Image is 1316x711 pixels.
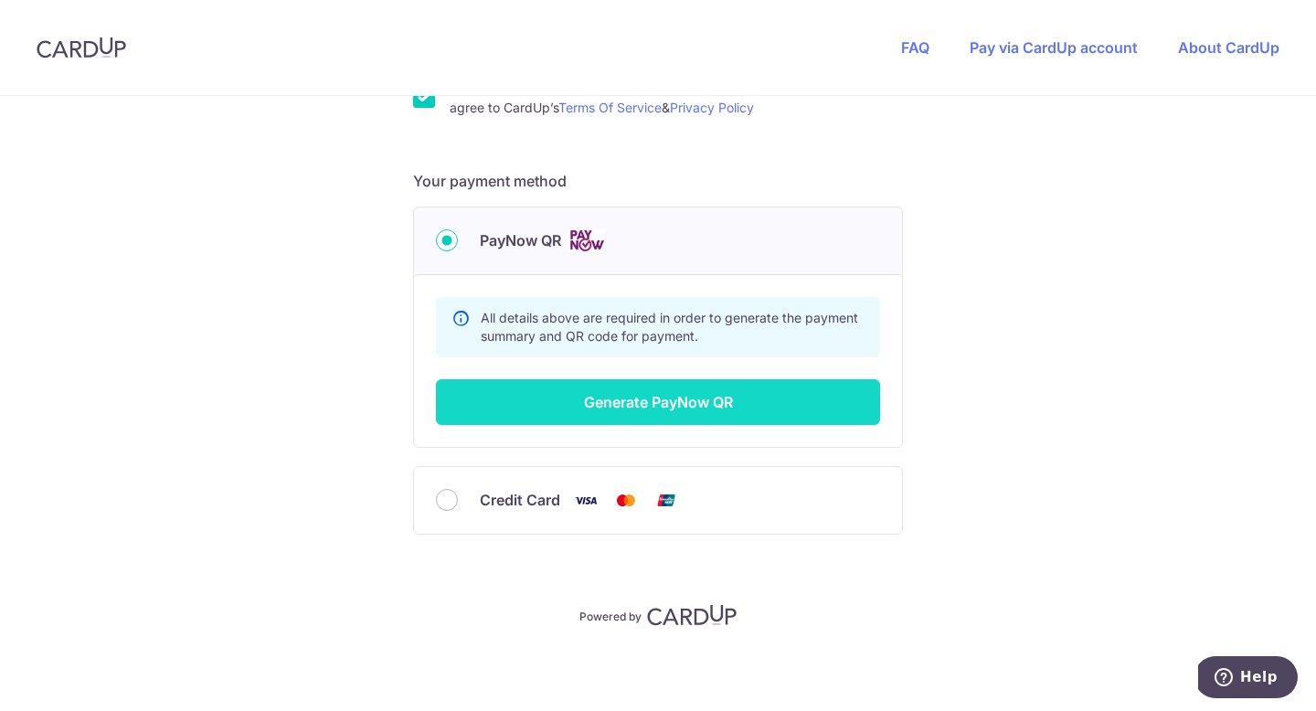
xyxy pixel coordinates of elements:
[436,489,880,512] div: Credit Card Visa Mastercard Union Pay
[608,489,644,512] img: Mastercard
[901,38,929,57] a: FAQ
[436,229,880,252] div: PayNow QR Cards logo
[480,489,560,511] span: Credit Card
[558,100,662,115] a: Terms Of Service
[436,379,880,425] button: Generate PayNow QR
[1178,38,1279,57] a: About CardUp
[37,37,126,58] img: CardUp
[670,100,754,115] a: Privacy Policy
[481,310,858,344] span: All details above are required in order to generate the payment summary and QR code for payment.
[579,606,642,624] p: Powered by
[413,170,903,192] h5: Your payment method
[480,229,561,251] span: PayNow QR
[1198,656,1298,702] iframe: Opens a widget where you can find more information
[450,75,903,119] label: I acknowledge that payments cannot be refunded directly via CardUp and agree to CardUp’s &
[648,489,685,512] img: Union Pay
[568,489,604,512] img: Visa
[568,229,605,252] img: Cards logo
[970,38,1138,57] a: Pay via CardUp account
[647,604,737,626] img: CardUp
